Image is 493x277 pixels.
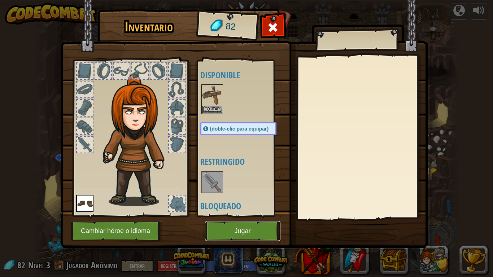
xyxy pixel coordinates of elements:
[200,70,291,80] h4: Disponible
[202,172,222,192] img: portrait.png
[71,221,162,241] button: Cambiar héroe o idioma
[202,106,222,113] button: Equipar
[210,126,269,132] span: (doble-clic para equipar)
[100,74,177,206] img: hair_f2.png
[202,85,222,105] img: portrait.png
[200,157,291,166] h4: Restringido
[225,20,236,34] span: 82
[200,201,291,211] h4: Bloqueado
[103,19,195,34] h1: Inventario
[205,221,280,241] button: Jugar
[76,195,93,212] img: portrait.png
